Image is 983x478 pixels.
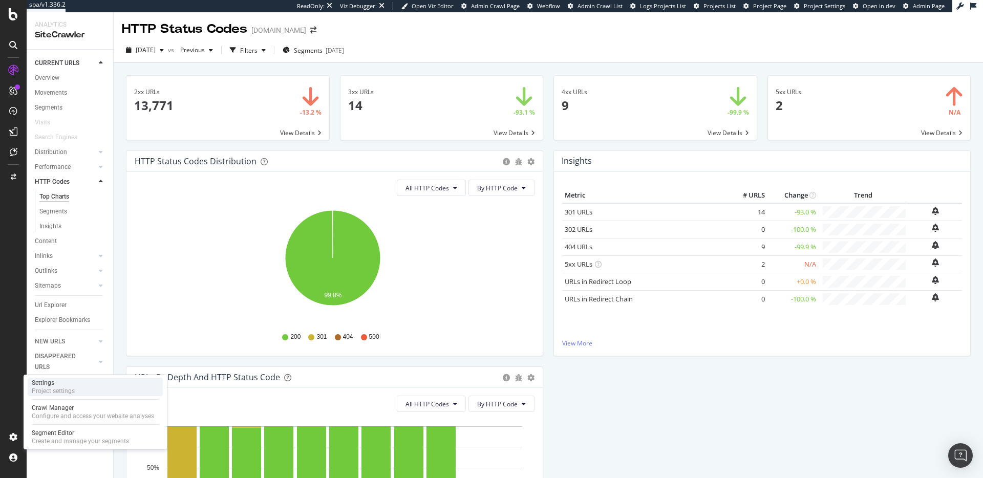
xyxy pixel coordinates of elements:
a: Outlinks [35,266,96,276]
td: 0 [726,290,767,308]
span: Previous [176,46,205,54]
div: URLs by Depth and HTTP Status Code [135,372,280,382]
div: Segments [39,206,67,217]
span: 404 [343,333,353,341]
a: Sitemaps [35,280,96,291]
th: Trend [819,188,908,203]
a: Open Viz Editor [401,2,454,10]
a: CURRENT URLS [35,58,96,69]
a: Movements [35,88,106,98]
a: SettingsProject settings [28,378,163,396]
span: 200 [290,333,301,341]
span: Admin Crawl Page [471,2,520,10]
div: Top Charts [39,191,69,202]
span: Admin Crawl List [578,2,623,10]
button: Previous [176,42,217,58]
th: Change [767,188,819,203]
span: vs [168,46,176,54]
a: View More [562,339,962,347]
span: 301 [316,333,327,341]
a: Inlinks [35,251,96,262]
a: 301 URLs [565,207,592,216]
td: 0 [726,221,767,238]
a: Insights [39,221,106,232]
div: HTTP Status Codes [122,20,247,38]
button: Segments[DATE] [279,42,348,58]
a: Overview [35,73,106,83]
a: Performance [35,162,96,172]
a: Search Engines [35,132,88,143]
div: ReadOnly: [297,2,325,10]
a: NEW URLS [35,336,96,347]
a: Content [35,236,106,247]
div: Content [35,236,57,247]
button: Filters [226,42,270,58]
div: bell-plus [932,224,939,232]
div: Analytics [35,20,105,29]
a: Admin Page [903,2,945,10]
div: circle-info [503,158,510,165]
a: Segments [35,102,106,113]
div: Configure and access your website analyses [32,412,154,420]
div: arrow-right-arrow-left [310,27,316,34]
div: Segments [35,102,62,113]
a: Top Charts [39,191,106,202]
div: SiteCrawler [35,29,105,41]
div: bug [515,158,522,165]
th: # URLS [726,188,767,203]
div: Movements [35,88,67,98]
button: All HTTP Codes [397,180,466,196]
svg: A chart. [135,204,531,323]
div: Visits [35,117,50,128]
td: 14 [726,203,767,221]
div: Url Explorer [35,300,67,311]
div: HTTP Status Codes Distribution [135,156,257,166]
div: Distribution [35,147,67,158]
span: Projects List [703,2,736,10]
a: Project Settings [794,2,845,10]
div: Create and manage your segments [32,437,129,445]
div: bell-plus [932,241,939,249]
div: circle-info [503,374,510,381]
text: 50% [147,464,159,471]
div: HTTP Codes [35,177,70,187]
div: bell-plus [932,293,939,301]
div: bell-plus [932,258,939,267]
text: 99.8% [324,292,341,299]
div: Outlinks [35,266,57,276]
th: Metric [562,188,726,203]
div: Search Engines [35,132,77,143]
span: Project Page [753,2,786,10]
a: Visits [35,117,60,128]
span: 500 [369,333,379,341]
a: 5xx URLs [565,259,592,269]
a: Segment EditorCreate and manage your segments [28,428,163,446]
a: 404 URLs [565,242,592,251]
button: All HTTP Codes [397,396,466,412]
text: 75% [147,444,159,451]
a: Url Explorer [35,300,106,311]
td: 0 [726,273,767,290]
td: 2 [726,255,767,273]
div: Inlinks [35,251,53,262]
div: Insights [39,221,61,232]
span: Open Viz Editor [412,2,454,10]
div: DISAPPEARED URLS [35,351,87,373]
a: Admin Crawl List [568,2,623,10]
div: NEW URLS [35,336,65,347]
div: Explorer Bookmarks [35,315,90,325]
div: Open Intercom Messenger [948,443,973,468]
a: Explorer Bookmarks [35,315,106,325]
h4: Insights [562,154,592,168]
a: Open in dev [853,2,895,10]
div: Performance [35,162,71,172]
td: N/A [767,255,819,273]
div: Crawl Manager [32,404,154,412]
td: -100.0 % [767,290,819,308]
span: Webflow [537,2,560,10]
a: URLs in Redirect Chain [565,294,633,303]
div: Overview [35,73,59,83]
span: By HTTP Code [477,184,518,192]
span: Open in dev [863,2,895,10]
